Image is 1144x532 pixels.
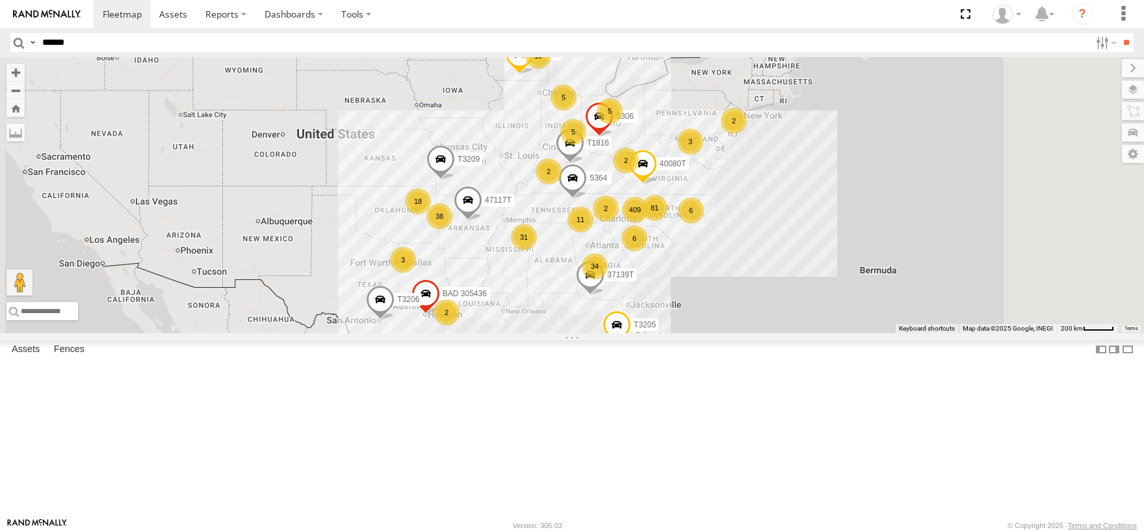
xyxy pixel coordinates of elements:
span: Map data ©2025 Google, INEGI [963,325,1053,332]
div: Version: 305.03 [513,522,562,529]
div: 3 [677,129,703,155]
span: 5364 [590,173,607,183]
img: rand-logo.svg [13,10,81,19]
label: Fences [47,340,91,359]
button: Zoom Home [6,99,25,117]
div: 10 [525,43,551,69]
div: 5 [560,119,586,145]
label: Hide Summary Table [1121,340,1134,359]
div: 2 [613,147,639,173]
button: Drag Pegman onto the map to open Street View [6,270,32,296]
div: 38 [426,203,452,229]
span: T1816 [587,138,609,147]
div: 6 [678,197,704,223]
label: Map Settings [1122,145,1144,163]
span: BAD 305436 [443,289,487,298]
label: Dock Summary Table to the Right [1108,340,1121,359]
span: T3209 [458,155,480,164]
div: 409 [622,197,648,223]
span: T3205 [634,320,656,329]
button: Zoom out [6,81,25,99]
button: Map Scale: 200 km per 44 pixels [1057,324,1118,333]
span: 37139T [607,270,634,279]
div: 6 [621,225,647,251]
div: 81 [642,195,668,221]
span: T3206 [397,294,419,303]
label: Search Query [27,33,38,52]
label: Assets [5,340,46,359]
span: 5306 [616,112,634,121]
span: 40080T [660,159,686,168]
i: ? [1072,4,1093,25]
div: © Copyright 2025 - [1007,522,1137,529]
a: Terms and Conditions [1068,522,1137,529]
div: 5 [597,98,623,124]
a: Visit our Website [7,519,67,532]
div: 18 [405,188,431,214]
div: 5 [551,84,577,110]
div: 31 [511,224,537,250]
div: 11 [567,207,593,233]
label: Measure [6,123,25,142]
div: 2 [434,299,460,325]
div: 34 [582,253,608,279]
button: Keyboard shortcuts [899,324,955,333]
label: Dock Summary Table to the Left [1095,340,1108,359]
span: 200 km [1061,325,1083,332]
div: 3 [390,247,416,273]
a: Terms [1124,326,1138,331]
div: 2 [593,196,619,222]
label: Search Filter Options [1091,33,1119,52]
div: Denise Wike [988,5,1026,24]
button: Zoom in [6,64,25,81]
div: 2 [721,108,747,134]
span: 47117T [485,195,512,204]
div: 2 [536,158,562,184]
